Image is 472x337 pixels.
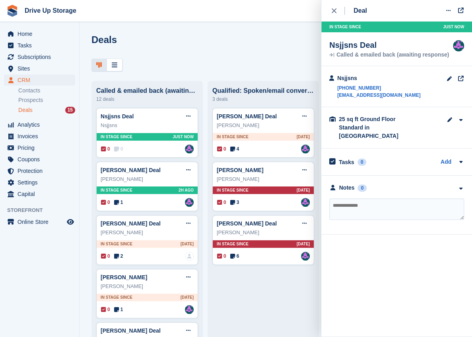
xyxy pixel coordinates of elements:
[4,74,75,86] a: menu
[114,306,123,313] span: 1
[96,94,198,104] div: 12 deals
[101,282,194,290] div: [PERSON_NAME]
[101,121,194,129] div: Nsjjsns
[217,241,249,247] span: In stage since
[17,119,65,130] span: Analytics
[114,145,123,153] span: 0
[230,199,239,206] span: 3
[297,187,310,193] span: [DATE]
[4,154,75,165] a: menu
[101,327,161,334] a: [PERSON_NAME] Deal
[217,229,310,237] div: [PERSON_NAME]
[217,199,226,206] span: 0
[17,165,65,176] span: Protection
[217,145,226,153] span: 0
[4,165,75,176] a: menu
[6,5,18,17] img: stora-icon-8386f47178a22dfd0bd8f6a31ec36ba5ce8667c1dd55bd0f319d3a0aa187defe.svg
[17,74,65,86] span: CRM
[339,115,418,140] div: 25 sq ft Ground Floor Standard in [GEOGRAPHIC_DATA]
[181,294,194,300] span: [DATE]
[101,145,110,153] span: 0
[337,92,420,99] a: [EMAIL_ADDRESS][DOMAIN_NAME]
[357,159,367,166] div: 0
[354,6,367,16] div: Deal
[17,28,65,39] span: Home
[217,175,310,183] div: [PERSON_NAME]
[17,154,65,165] span: Coupons
[339,159,354,166] h2: Tasks
[4,216,75,227] a: menu
[114,199,123,206] span: 1
[101,175,194,183] div: [PERSON_NAME]
[185,145,194,153] a: Andy
[101,113,134,120] a: Nsjjsns Deal
[217,121,310,129] div: [PERSON_NAME]
[21,4,80,17] a: Drive Up Storage
[297,134,310,140] span: [DATE]
[179,187,194,193] span: 2H AGO
[181,241,194,247] span: [DATE]
[4,40,75,51] a: menu
[217,167,263,173] a: [PERSON_NAME]
[101,187,132,193] span: In stage since
[17,142,65,153] span: Pricing
[217,113,277,120] a: [PERSON_NAME] Deal
[4,51,75,63] a: menu
[217,187,249,193] span: In stage since
[301,198,310,207] img: Andy
[217,134,249,140] span: In stage since
[173,134,194,140] span: Just now
[101,229,194,237] div: [PERSON_NAME]
[337,74,420,82] div: Nsjjsns
[357,184,367,192] div: 0
[337,84,420,92] a: [PHONE_NUMBER]
[18,106,33,114] span: Deals
[301,145,310,153] img: Andy
[185,198,194,207] a: Andy
[18,96,75,104] a: Prospects
[17,188,65,200] span: Capital
[4,63,75,74] a: menu
[65,107,75,114] div: 15
[17,40,65,51] span: Tasks
[230,145,239,153] span: 4
[185,305,194,314] img: Andy
[17,131,65,142] span: Invoices
[114,253,123,260] span: 2
[4,177,75,188] a: menu
[101,199,110,206] span: 0
[4,142,75,153] a: menu
[96,87,198,94] div: Called & emailed back (awaiting response)
[453,40,464,51] img: Andy
[101,220,161,227] a: [PERSON_NAME] Deal
[101,167,161,173] a: [PERSON_NAME] Deal
[101,134,132,140] span: In stage since
[18,87,75,94] a: Contacts
[297,241,310,247] span: [DATE]
[101,294,132,300] span: In stage since
[185,252,194,261] img: deal-assignee-blank
[66,217,75,227] a: Preview store
[17,51,65,63] span: Subscriptions
[4,188,75,200] a: menu
[4,28,75,39] a: menu
[230,253,239,260] span: 6
[212,87,314,94] div: Qualified: Spoken/email conversation with them
[101,306,110,313] span: 0
[329,24,361,30] span: In stage since
[17,63,65,74] span: Sites
[301,252,310,261] img: Andy
[217,220,277,227] a: [PERSON_NAME] Deal
[18,106,75,114] a: Deals 15
[101,241,132,247] span: In stage since
[329,40,449,50] div: Nsjjsns Deal
[443,24,464,30] span: Just now
[17,216,65,227] span: Online Store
